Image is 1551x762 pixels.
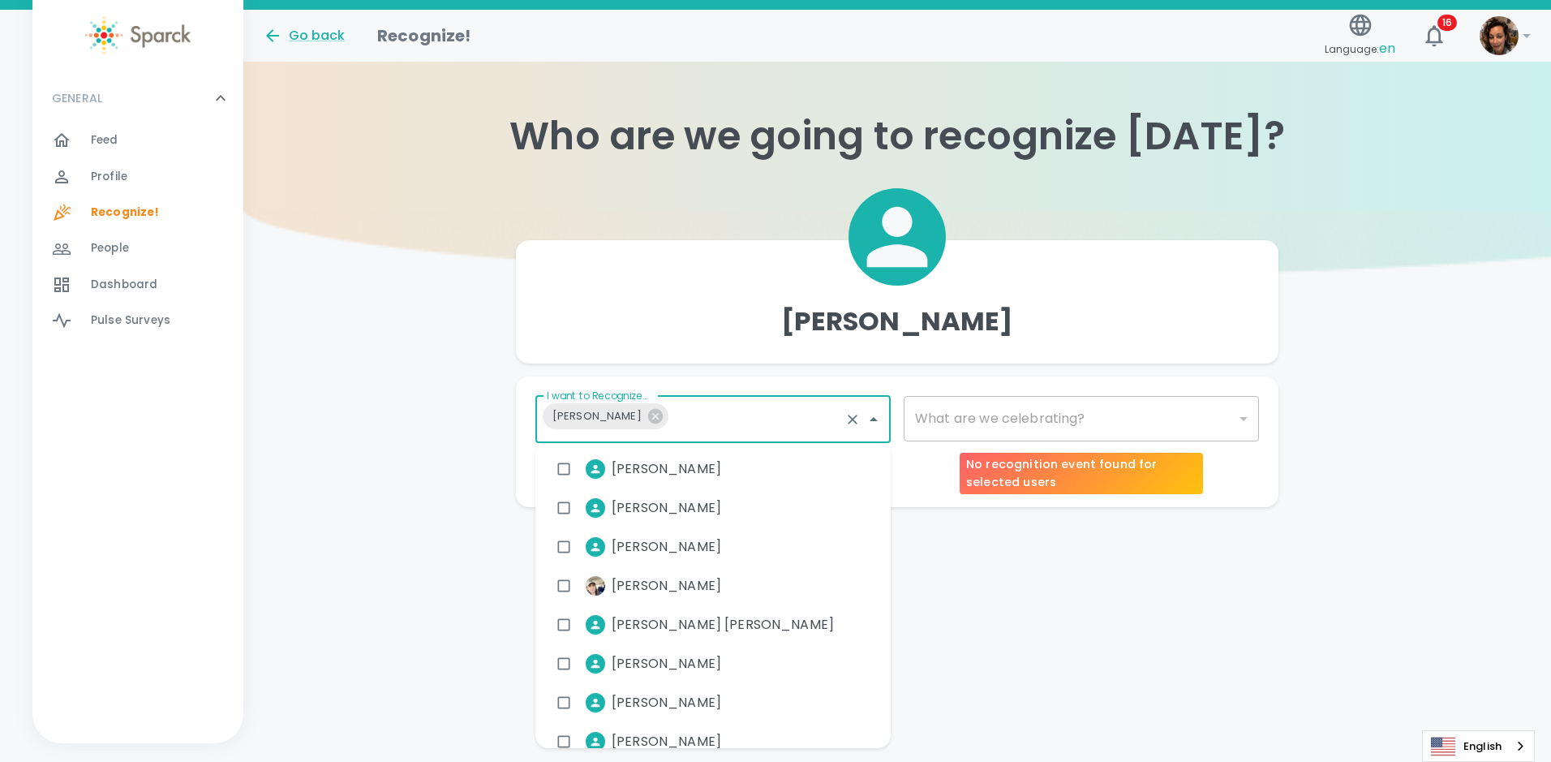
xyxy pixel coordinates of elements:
[32,123,243,345] div: GENERAL
[612,576,721,596] span: [PERSON_NAME]
[32,159,243,195] a: Profile
[543,403,668,429] div: [PERSON_NAME]
[612,732,721,751] span: [PERSON_NAME]
[377,23,471,49] h1: Recognize!
[263,26,345,45] button: Go back
[1422,730,1535,762] div: Language
[32,195,243,230] a: Recognize!
[85,16,191,54] img: Sparck logo
[612,615,834,635] span: [PERSON_NAME] [PERSON_NAME]
[1423,731,1534,761] a: English
[32,267,243,303] a: Dashboard
[1437,15,1457,31] span: 16
[543,407,651,425] span: [PERSON_NAME]
[1325,38,1395,60] span: Language:
[91,312,170,329] span: Pulse Surveys
[612,693,721,712] span: [PERSON_NAME]
[1318,7,1402,65] button: Language:en
[841,408,864,431] button: Clear
[32,123,243,158] a: Feed
[32,16,243,54] a: Sparck logo
[32,74,243,123] div: GENERAL
[781,305,1014,338] h4: [PERSON_NAME]
[91,132,118,149] span: Feed
[91,277,157,293] span: Dashboard
[243,114,1551,159] h1: Who are we going to recognize [DATE]?
[91,240,129,256] span: People
[960,453,1203,494] div: No recognition event found for selected users
[1415,16,1454,55] button: 16
[612,537,721,557] span: [PERSON_NAME]
[862,408,885,431] button: Close
[1480,16,1519,55] img: Picture of Nicole
[1422,730,1535,762] aside: Language selected: English
[91,169,127,185] span: Profile
[586,576,605,596] img: Picture of Adriana
[612,459,721,479] span: [PERSON_NAME]
[612,654,721,674] span: [PERSON_NAME]
[52,90,102,106] p: GENERAL
[32,230,243,266] a: People
[612,498,721,518] span: [PERSON_NAME]
[32,303,243,338] a: Pulse Surveys
[91,204,160,221] span: Recognize!
[1379,39,1395,58] span: en
[547,389,648,403] label: I want to Recognize...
